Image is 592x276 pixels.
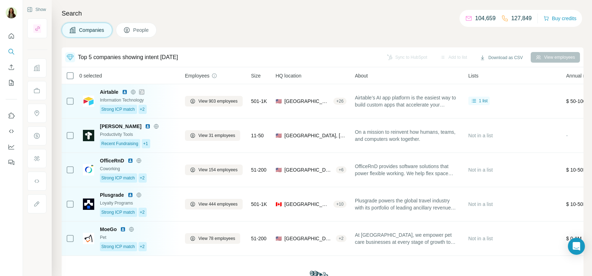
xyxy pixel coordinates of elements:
[143,140,148,147] span: +1
[122,89,128,95] img: LinkedIn logo
[468,236,493,241] span: Not in a list
[479,98,488,104] span: 1 list
[566,133,568,138] span: -
[140,209,145,215] span: +2
[6,140,17,153] button: Dashboard
[185,72,209,79] span: Employees
[185,96,243,107] button: View 903 employees
[336,235,346,242] div: + 2
[251,235,267,242] span: 51-200
[475,52,528,63] button: Download as CSV
[100,97,176,103] div: Information Technology
[198,132,235,139] span: View 31 employees
[133,27,150,34] span: People
[100,123,141,130] span: [PERSON_NAME]
[566,236,582,241] span: $ 0-1M
[198,98,238,104] span: View 903 employees
[100,88,118,96] span: Airtable
[566,167,587,173] span: $ 10-50M
[100,166,176,172] div: Coworking
[355,163,460,177] span: OfficeRnD provides software solutions that power flexible working. We help flex space operators, ...
[251,72,261,79] span: Size
[6,76,17,89] button: My lists
[100,234,176,241] div: Pet
[566,201,587,207] span: $ 10-50M
[101,106,135,113] span: Strong ICP match
[185,165,243,175] button: View 154 employees
[284,98,331,105] span: [GEOGRAPHIC_DATA], [US_STATE]
[145,123,151,129] img: LinkedIn logo
[468,133,493,138] span: Not in a list
[140,175,145,181] span: +2
[101,209,135,215] span: Strong ICP match
[468,167,493,173] span: Not in a list
[83,130,94,141] img: Logo of Tana
[198,201,238,207] span: View 444 employees
[128,158,133,163] img: LinkedIn logo
[83,233,94,244] img: Logo of MoeGo
[120,226,126,232] img: LinkedIn logo
[83,164,94,176] img: Logo of OfficeRnD
[22,4,51,15] button: Show
[568,238,585,255] div: Open Intercom Messenger
[284,166,333,173] span: [GEOGRAPHIC_DATA], [US_STATE]
[78,53,178,62] div: Top 5 companies showing intent [DATE]
[251,201,267,208] span: 501-1K
[355,94,460,108] span: Airtable’s AI app platform is the easiest way to build custom apps that accelerate your business ...
[101,140,138,147] span: Recent Fundraising
[355,72,368,79] span: About
[185,130,240,141] button: View 31 employees
[140,243,145,250] span: +2
[79,27,105,34] span: Companies
[336,167,346,173] div: + 6
[276,132,282,139] span: 🇺🇸
[101,243,135,250] span: Strong ICP match
[79,72,102,79] span: 0 selected
[100,200,176,206] div: Loyalty Programs
[6,156,17,169] button: Feedback
[468,72,479,79] span: Lists
[62,8,583,18] h4: Search
[83,96,94,107] img: Logo of Airtable
[276,72,301,79] span: HQ location
[251,166,267,173] span: 51-200
[333,98,346,104] div: + 26
[101,175,135,181] span: Strong ICP match
[543,13,576,23] button: Buy credits
[251,98,267,105] span: 501-1K
[276,166,282,173] span: 🇺🇸
[284,132,346,139] span: [GEOGRAPHIC_DATA], [US_STATE]
[198,167,238,173] span: View 154 employees
[185,233,240,244] button: View 78 employees
[100,191,124,199] span: Plusgrade
[355,231,460,246] span: At [GEOGRAPHIC_DATA], we empower pet care businesses at every stage of growth to thrive in an ind...
[128,192,133,198] img: LinkedIn logo
[198,235,235,242] span: View 78 employees
[355,128,460,143] span: On a mission to reinvent how humans, teams, and computers work together.
[284,235,333,242] span: [GEOGRAPHIC_DATA], [US_STATE]
[475,14,496,23] p: 104,659
[566,98,590,104] span: $ 50-100M
[333,201,346,207] div: + 10
[511,14,532,23] p: 127,849
[100,226,117,233] span: MoeGo
[6,45,17,58] button: Search
[276,98,282,105] span: 🇺🇸
[83,199,94,210] img: Logo of Plusgrade
[140,106,145,113] span: +2
[100,131,176,138] div: Productivity Tools
[6,125,17,138] button: Use Surfe API
[251,132,264,139] span: 11-50
[6,61,17,74] button: Enrich CSV
[468,201,493,207] span: Not in a list
[6,7,17,18] img: Avatar
[284,201,331,208] span: [GEOGRAPHIC_DATA], [GEOGRAPHIC_DATA]
[6,109,17,122] button: Use Surfe on LinkedIn
[6,30,17,42] button: Quick start
[276,235,282,242] span: 🇺🇸
[355,197,460,211] span: Plusgrade powers the global travel industry with its portfolio of leading ancillary revenue solut...
[100,157,124,164] span: OfficeRnD
[185,199,243,209] button: View 444 employees
[276,201,282,208] span: 🇨🇦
